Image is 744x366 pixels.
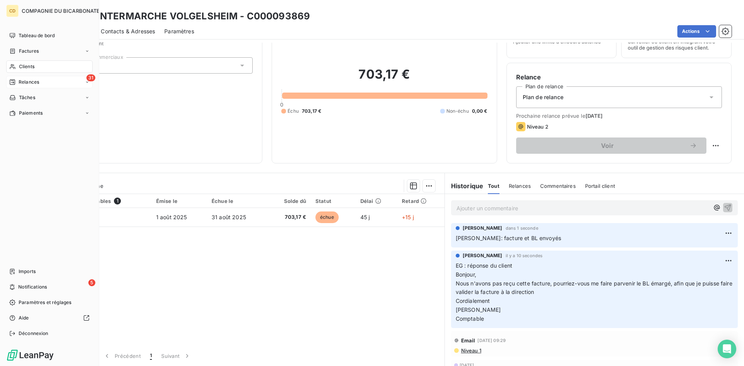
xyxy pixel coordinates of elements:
span: 31 [86,74,95,81]
span: Email [461,337,475,344]
span: [DATE] 09:29 [477,338,506,343]
span: COMPAGNIE DU BICARBONATE [22,8,100,14]
span: Niveau 1 [460,347,481,354]
span: Paiements [19,110,43,117]
span: [PERSON_NAME]: facture et BL envoyés [456,235,561,241]
span: [PERSON_NAME] [463,252,503,259]
span: Propriétés Client [62,40,253,51]
span: [PERSON_NAME] [463,225,503,232]
div: Retard [402,198,440,204]
span: 703,17 € [272,213,306,221]
span: [DATE] [586,113,603,119]
div: Échue le [212,198,263,204]
div: CD [6,5,19,17]
h6: Historique [445,181,484,191]
span: Imports [19,268,36,275]
span: Tableau de bord [19,32,55,39]
h3: WIYO INTERMARCHE VOLGELSHEIM - C000093869 [68,9,310,23]
button: Actions [677,25,716,38]
span: Paramètres [164,27,194,35]
span: Voir [525,143,689,149]
span: 0,00 € [472,108,487,115]
span: Relances [19,79,39,86]
span: Relances [509,183,531,189]
span: Aide [19,314,29,321]
h6: Relance [516,72,722,82]
img: Logo LeanPay [6,349,54,361]
span: Nous n'avons pas reçu cette facture, pourriez-vous me faire parvenir le BL émargé, afin que je pu... [456,280,734,296]
span: Non-échu [446,108,469,115]
h2: 703,17 € [281,67,487,90]
span: 703,17 € [302,108,321,115]
span: Tout [488,183,499,189]
span: 31 août 2025 [212,214,246,220]
span: dans 1 seconde [506,226,538,230]
div: Solde dû [272,198,306,204]
span: 45 j [360,214,370,220]
span: +15 j [402,214,414,220]
span: 5 [88,279,95,286]
a: Aide [6,312,93,324]
span: [PERSON_NAME] [456,306,501,313]
span: Prochaine relance prévue le [516,113,722,119]
button: 1 [145,348,157,364]
span: EG : réponse du client Bonjour, [456,262,512,278]
div: Open Intercom Messenger [718,340,736,358]
span: 0 [280,101,283,108]
div: Émise le [156,198,202,204]
button: Précédent [98,348,145,364]
button: Voir [516,137,706,154]
span: Cordialement [456,297,490,304]
span: 1 août 2025 [156,214,187,220]
div: Pièces comptables [63,198,147,204]
button: Suivant [157,348,196,364]
span: Portail client [585,183,615,189]
span: Notifications [18,284,47,290]
span: Niveau 2 [527,124,548,130]
span: Déconnexion [19,330,48,337]
span: Plan de relance [523,93,563,101]
span: Échu [288,108,299,115]
span: Comptable [456,315,484,322]
div: Délai [360,198,393,204]
span: 1 [114,198,121,204]
span: Paramètres et réglages [19,299,71,306]
span: 1 [150,352,152,360]
span: Factures [19,48,39,55]
span: Clients [19,63,34,70]
span: échue [315,211,339,223]
div: Statut [315,198,351,204]
span: il y a 10 secondes [506,253,543,258]
span: Surveiller ce client en intégrant votre outil de gestion des risques client. [628,38,725,51]
span: Commentaires [540,183,576,189]
span: Tâches [19,94,35,101]
span: Contacts & Adresses [101,27,155,35]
